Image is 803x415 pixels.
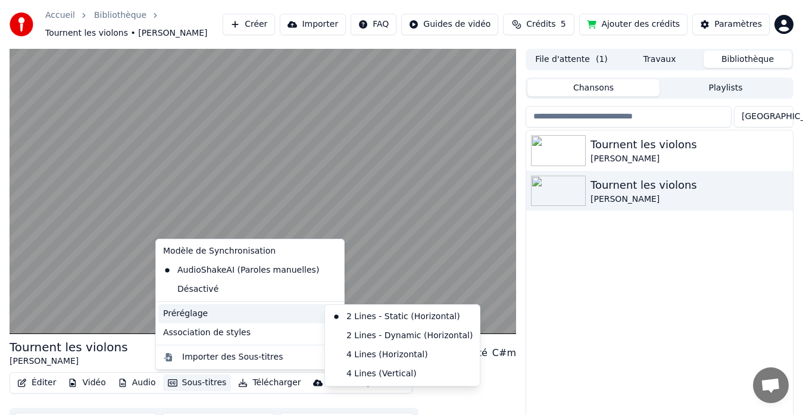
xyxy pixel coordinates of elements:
div: 2 Lines - Dynamic (Horizontal) [327,326,477,345]
div: Importer des Sous-titres [182,351,283,363]
button: Vidéo [63,375,110,391]
button: Éditer [13,375,61,391]
div: [PERSON_NAME] [590,194,788,205]
a: Bibliothèque [94,10,146,21]
nav: breadcrumb [45,10,223,39]
span: Crédits [526,18,555,30]
button: Importer [280,14,346,35]
button: Ajouter des crédits [579,14,688,35]
div: Tournent les violons [590,136,788,153]
div: Paramètres [714,18,762,30]
div: AudioShakeAI (Paroles manuelles) [158,261,324,280]
div: Préréglage [158,304,342,323]
div: 2 Lines - Static (Horizontal) [327,307,477,326]
div: Désactivé [158,280,342,299]
button: Créer [223,14,275,35]
div: Ouvrir le chat [753,367,789,403]
button: Audio [113,375,161,391]
span: Tournent les violons • [PERSON_NAME] [45,27,207,39]
div: C#m [492,346,516,360]
button: Travaux [615,51,704,68]
button: Guides de vidéo [401,14,498,35]
div: 4 Lines (Horizontal) [327,345,477,364]
button: Playlists [660,79,792,96]
button: Paramètres [692,14,770,35]
div: Tournent les violons [590,177,788,194]
span: ( 1 ) [596,54,608,65]
div: 4 Lines (Vertical) [327,364,477,383]
button: Bibliothèque [704,51,792,68]
a: Accueil [45,10,75,21]
button: Crédits5 [503,14,574,35]
div: Modèle de Synchronisation [158,242,342,261]
img: youka [10,13,33,36]
button: Télécharger [233,375,305,391]
button: Chansons [527,79,660,96]
button: Sous-titres [163,375,232,391]
span: 5 [561,18,566,30]
div: Association de styles [158,323,342,342]
button: FAQ [351,14,396,35]
div: [PERSON_NAME] [10,355,128,367]
div: Tonalité [451,346,488,360]
button: File d'attente [527,51,615,68]
div: [PERSON_NAME] [590,153,788,165]
div: Tournent les violons [10,339,128,355]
